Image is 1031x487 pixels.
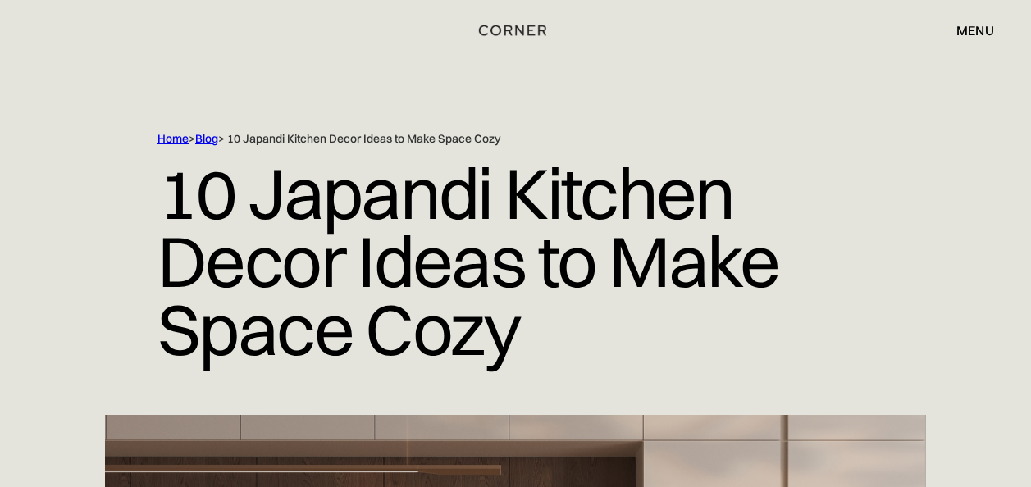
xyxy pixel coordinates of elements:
[157,131,874,147] div: > > 10 Japandi Kitchen Decor Ideas to Make Space Cozy
[940,16,994,44] div: menu
[479,20,552,41] a: home
[157,147,874,375] h1: 10 Japandi Kitchen Decor Ideas to Make Space Cozy
[157,131,189,146] a: Home
[956,24,994,37] div: menu
[195,131,218,146] a: Blog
